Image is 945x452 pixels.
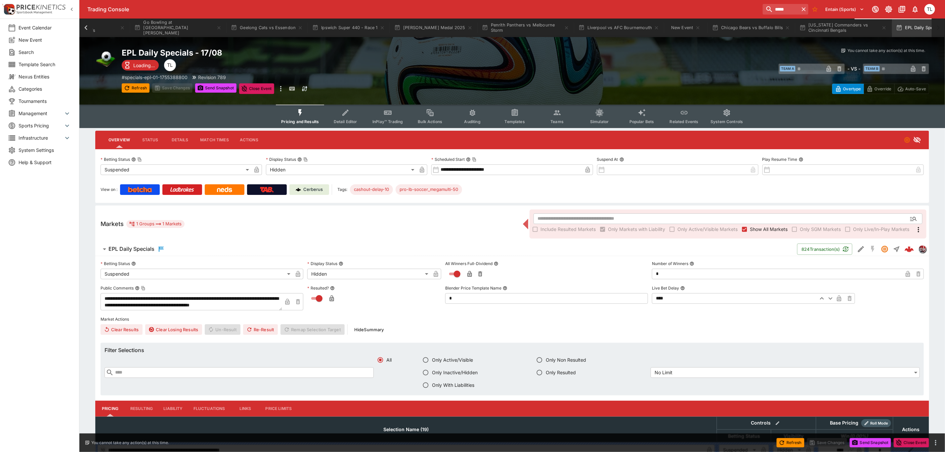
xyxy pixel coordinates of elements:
[158,401,188,417] button: Liability
[891,243,903,255] button: Straight
[195,83,236,93] button: Send Snapshot
[297,157,302,162] button: Display StatusCopy To Clipboard
[861,419,891,427] div: Show/hide Price Roll mode configuration.
[350,324,388,335] button: HideSummary
[390,19,477,37] button: [PERSON_NAME] Medal 2025
[466,157,471,162] button: Scheduled StartCopy To Clipboard
[652,285,679,291] p: Live Bet Delay
[651,367,920,378] div: No Limit
[868,421,891,426] span: Roll Mode
[905,245,914,254] img: logo-cerberus--red.svg
[575,19,664,37] button: Liverpool vs AFC Bournemouth
[260,187,274,192] img: TabNZ
[905,85,926,92] p: Auto-Save
[540,226,596,233] span: Include Resulted Markets
[750,226,788,233] span: Show All Markets
[431,157,465,162] p: Scheduled Start
[101,261,130,266] p: Betting Status
[472,157,477,162] button: Copy To Clipboard
[307,285,329,291] p: Resulted?
[445,261,493,266] p: All Winners Full-Dividend
[850,438,891,447] button: Send Snapshot
[17,5,65,10] img: PriceKinetics
[101,285,134,291] p: Public Comments
[777,438,804,447] button: Refresh
[797,244,852,255] button: 824Transaction(s)
[227,19,307,37] button: Geelong Cats vs Essendon
[822,4,868,15] button: Select Tenant
[924,4,935,15] div: Trent Lewis
[307,269,431,279] div: Hidden
[909,3,921,15] button: Notifications
[260,401,297,417] button: Price Limits
[19,134,63,141] span: Infrastructure
[135,286,140,291] button: Public CommentsCopy To Clipboard
[101,314,924,324] label: Market Actions
[217,187,232,192] img: Neds
[923,2,937,17] button: Trent Lewis
[125,401,158,417] button: Resulting
[334,119,357,124] span: Detail Editor
[350,184,393,195] div: Betting Target: cerberus
[101,157,130,162] p: Betting Status
[2,3,15,16] img: PriceKinetics Logo
[101,220,124,228] h5: Markets
[913,136,921,144] svg: Hidden
[276,105,748,128] div: Event type filters
[795,19,891,37] button: [US_STATE] Commanders vs Cincinnati Bengals
[308,19,389,37] button: Ipswich Super 440 - Race 1
[780,66,795,71] span: Team A
[234,132,264,148] button: Actions
[19,85,71,92] span: Categories
[776,432,811,440] span: Visibility
[762,157,797,162] p: Play Resume Time
[853,226,909,233] span: Only Live/In-Play Markets
[19,147,71,154] span: System Settings
[387,356,392,363] span: All
[129,220,182,228] div: 1 Groups 1 Markets
[101,269,293,279] div: Suspended
[670,119,699,124] span: Related Events
[879,243,891,255] button: Suspended
[832,84,864,94] button: Overtype
[281,119,319,124] span: Pricing and Results
[418,119,442,124] span: Bulk Actions
[372,119,403,124] span: InPlay™ Trading
[130,19,226,37] button: Go Bowling at [GEOGRAPHIC_DATA][PERSON_NAME]
[721,432,767,440] span: Betting Status
[198,74,226,81] p: Revision 789
[19,49,71,56] span: Search
[800,226,841,233] span: Only SGM Markets
[864,66,880,71] span: Team B
[432,369,478,376] span: Only Inactive/Hidden
[101,184,117,195] label: View on :
[95,243,797,256] button: EPL Daily Specials
[19,24,71,31] span: Event Calendar
[304,186,323,193] p: Cerberus
[864,84,894,94] button: Override
[135,132,165,148] button: Status
[243,324,278,335] button: Re-Result
[680,286,685,291] button: Live Bet Delay
[289,184,329,195] a: Cerberus
[337,184,347,195] label: Tags:
[799,157,803,162] button: Play Resume Time
[432,382,474,388] span: Only With Liabilities
[101,324,143,335] button: Clear Results
[95,48,116,69] img: soccer.png
[908,213,920,225] button: Open
[122,48,526,58] h2: Copy To Clipboard
[652,261,688,266] p: Number of Winners
[478,19,573,37] button: Penrith Panthers vs Melbourne Storm
[376,426,436,433] span: Selection Name (19)
[307,261,337,266] p: Display Status
[231,401,260,417] button: Links
[881,245,889,253] svg: Suspended
[87,6,760,13] div: Trading Console
[133,62,155,69] p: Loading...
[141,286,146,291] button: Copy To Clipboard
[131,261,136,266] button: Betting Status
[915,226,923,234] svg: More
[137,157,142,162] button: Copy To Clipboard
[708,19,794,37] button: Chicago Bears vs Buffalo Bills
